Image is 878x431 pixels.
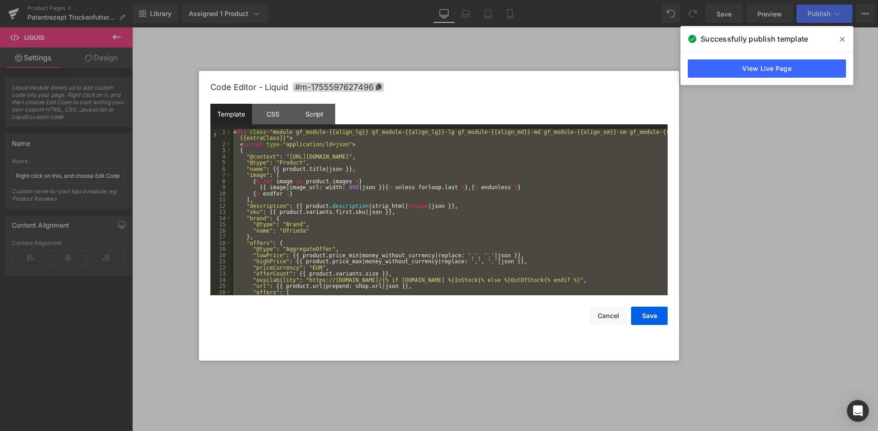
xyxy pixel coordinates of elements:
[210,154,231,160] div: 4
[210,271,231,277] div: 23
[688,59,846,78] a: View Live Page
[847,400,869,422] div: Open Intercom Messenger
[210,147,231,154] div: 3
[210,221,231,228] div: 15
[210,246,231,252] div: 19
[252,104,294,124] div: CSS
[210,203,231,209] div: 12
[210,265,231,271] div: 22
[590,307,626,325] button: Cancel
[210,129,231,141] div: 1
[210,215,231,222] div: 14
[210,228,231,234] div: 16
[210,104,252,124] div: Template
[210,258,231,265] div: 21
[210,252,231,259] div: 20
[210,141,231,148] div: 2
[210,178,231,185] div: 8
[210,184,231,191] div: 9
[210,277,231,283] div: 24
[210,197,231,203] div: 11
[631,307,668,325] button: Save
[293,82,384,92] span: Click to copy
[210,234,231,240] div: 17
[210,191,231,197] div: 10
[701,33,808,44] span: Successfully publish template
[210,289,231,296] div: 26
[210,240,231,246] div: 18
[210,82,288,92] span: Code Editor - Liquid
[210,283,231,289] div: 25
[210,172,231,178] div: 7
[210,209,231,215] div: 13
[294,104,335,124] div: Script
[210,166,231,172] div: 6
[210,160,231,166] div: 5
